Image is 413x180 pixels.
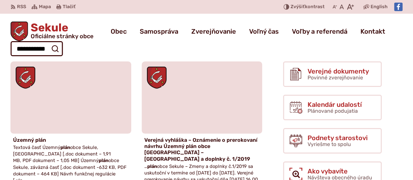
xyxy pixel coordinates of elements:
span: kontrast [291,4,325,10]
span: Vyriešme to spolu [308,141,351,147]
span: Kalendár udalostí [308,101,362,108]
strong: plán [60,145,70,150]
strong: plán [147,164,157,169]
a: Samospráva [140,22,178,41]
span: Podnety starostovi [308,134,368,141]
a: Verejné dokumenty Povinné zverejňovanie [283,61,382,87]
span: Mapa [39,3,51,11]
a: Kalendár udalostí Plánované podujatia [283,95,382,120]
a: Obec [111,22,127,41]
span: Plánované podujatia [308,108,358,114]
span: Verejné dokumenty [308,68,369,75]
a: Voľby a referendá [292,22,347,41]
span: English [371,3,388,11]
span: Oficiálne stránky obce [31,33,93,39]
a: Kontakt [360,22,385,41]
span: RSS [17,3,26,11]
span: Povinné zverejňovanie [308,74,363,81]
strong: plán [99,158,108,163]
span: Tlačiť [63,4,75,10]
span: Sekule [28,22,93,39]
a: English [369,3,389,11]
a: Voľný čas [249,22,279,41]
h4: Územný plán [13,137,129,143]
span: Ako vybavíte [308,168,372,175]
a: Logo Sekule, prejsť na domovskú stránku. [10,22,93,41]
img: Prejsť na domovskú stránku [10,22,28,41]
h4: Verejná vyhláška – Oznámenie o prerokovaní návrhu Územný plán obce [GEOGRAPHIC_DATA] – [GEOGRAPHI... [144,137,260,162]
a: Podnety starostovi Vyriešme to spolu [283,128,382,154]
a: Zverejňovanie [191,22,236,41]
img: Prejsť na Facebook stránku [394,3,403,11]
span: Zvýšiť [291,4,305,9]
